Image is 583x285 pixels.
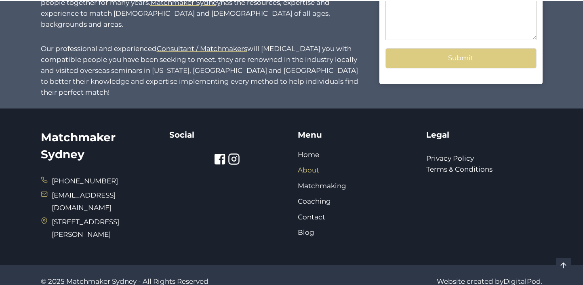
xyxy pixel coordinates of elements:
span: [STREET_ADDRESS][PERSON_NAME] [52,216,157,240]
h5: Legal [426,129,543,141]
a: About [298,166,319,174]
a: [PHONE_NUMBER] [52,177,118,185]
h2: Matchmaker Sydney [41,129,157,163]
a: Scroll to top [556,258,571,273]
button: Submit [385,48,536,68]
a: Privacy Policy [426,154,474,162]
h5: Menu [298,129,414,141]
a: Consultant / Matchmakers [157,45,247,53]
h5: Social [169,129,286,141]
a: Terms & Conditions [426,165,492,173]
a: Contact [298,213,325,221]
a: Home [298,151,319,159]
a: Matchmaking [298,182,346,190]
p: Our professional and experienced will [MEDICAL_DATA] you with compatible people you have been see... [41,43,367,98]
a: Blog [298,228,314,236]
a: Coaching [298,197,331,205]
a: [EMAIL_ADDRESS][DOMAIN_NAME] [52,191,116,212]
